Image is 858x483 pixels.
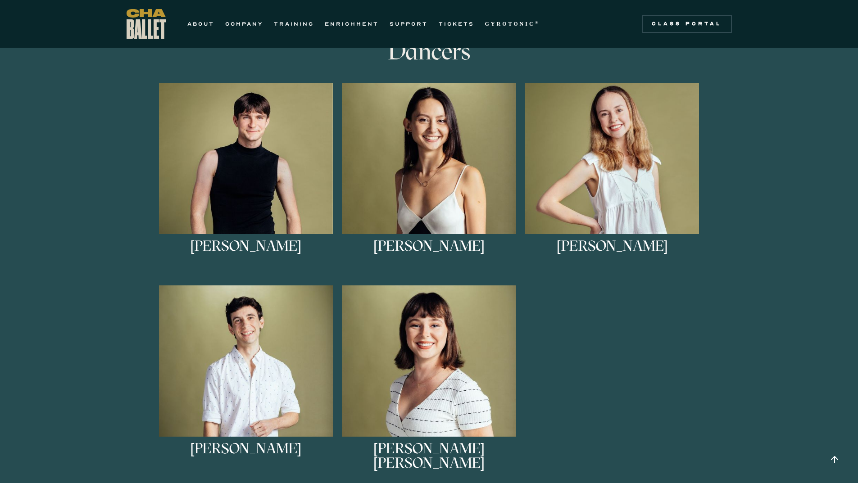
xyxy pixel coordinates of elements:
h3: [PERSON_NAME] [PERSON_NAME] [342,441,516,471]
h3: [PERSON_NAME] [190,239,301,268]
h3: Dancers [283,38,576,65]
a: SUPPORT [390,18,428,29]
div: Class Portal [647,20,726,27]
a: [PERSON_NAME] [PERSON_NAME] [342,285,516,474]
a: COMPANY [225,18,263,29]
a: ENRICHMENT [325,18,379,29]
a: [PERSON_NAME] [525,83,699,272]
a: TRAINING [274,18,314,29]
h3: [PERSON_NAME] [190,441,301,471]
a: home [127,9,166,39]
sup: ® [535,20,540,25]
a: TICKETS [439,18,474,29]
a: [PERSON_NAME] [159,285,333,474]
a: ABOUT [187,18,214,29]
a: Class Portal [642,15,732,33]
a: [PERSON_NAME] [159,83,333,272]
h3: [PERSON_NAME] [557,239,668,268]
a: GYROTONIC® [485,18,540,29]
h3: [PERSON_NAME] [373,239,485,268]
a: [PERSON_NAME] [342,83,516,272]
strong: GYROTONIC [485,21,535,27]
